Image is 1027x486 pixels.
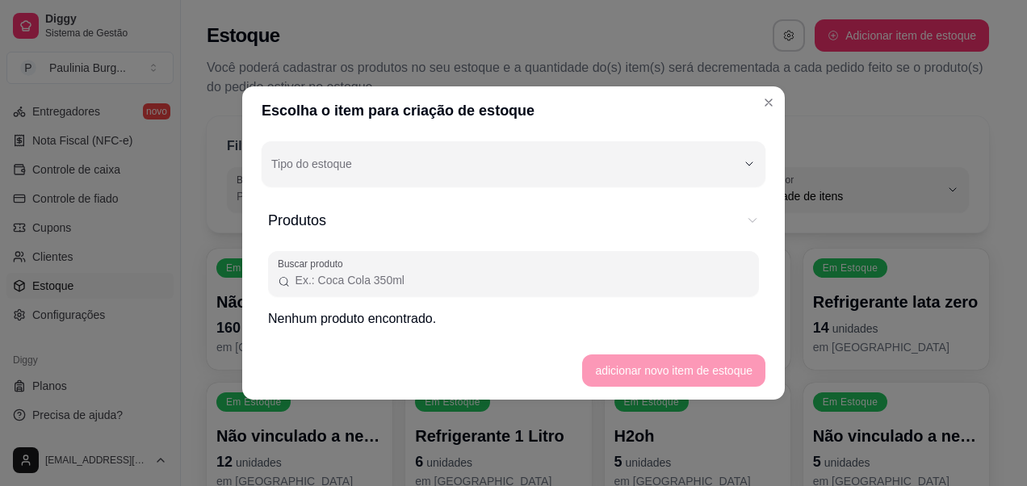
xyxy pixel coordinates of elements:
[262,141,765,186] button: Tipo do estoque
[268,245,759,335] div: Produtos
[268,309,759,329] p: Nenhum produto encontrado.
[278,257,349,270] label: Buscar produto
[756,90,782,115] button: Close
[242,86,785,135] header: Escolha o item para criação de estoque
[268,209,736,232] span: Produtos
[268,196,759,245] button: Produtos
[291,272,749,288] input: Buscar produto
